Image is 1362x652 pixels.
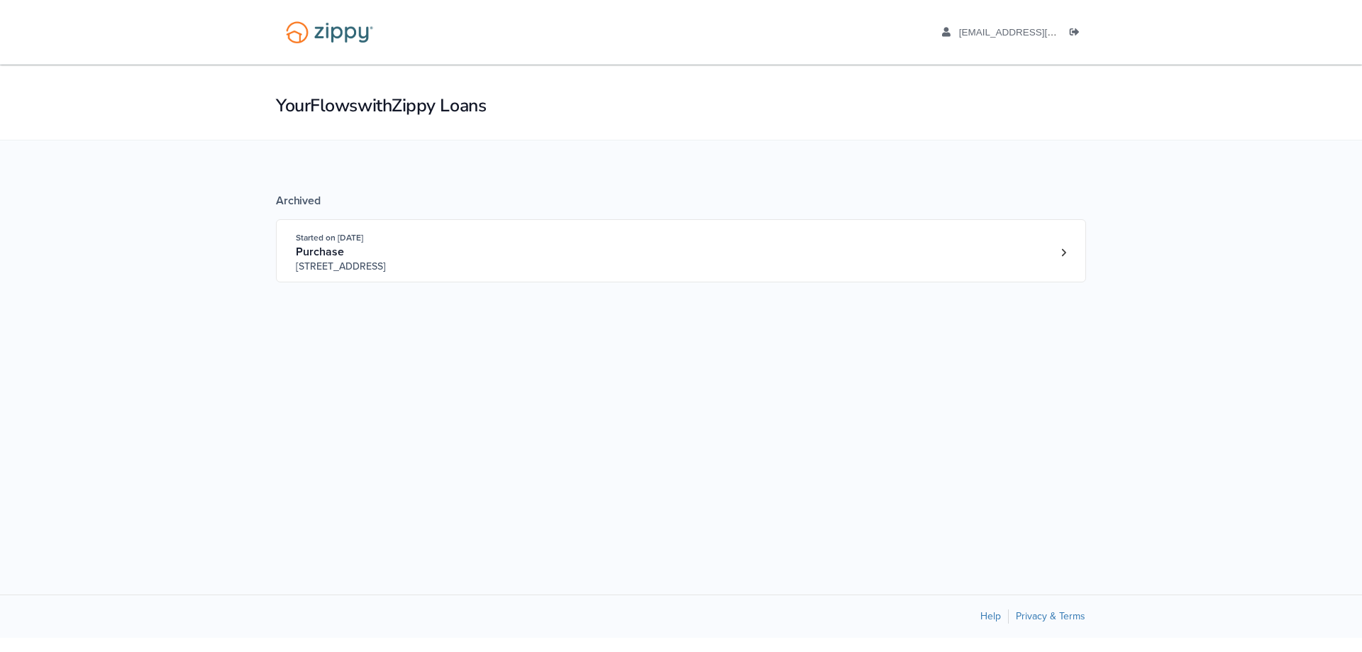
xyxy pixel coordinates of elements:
[276,219,1086,282] a: Open loan 4127197
[296,245,344,259] span: Purchase
[276,94,1086,118] h1: Your Flows with Zippy Loans
[1016,610,1085,622] a: Privacy & Terms
[959,27,1122,38] span: brandonastahl03@gmail.com
[942,27,1122,41] a: edit profile
[1053,242,1074,263] a: Loan number 4127197
[296,233,363,243] span: Started on [DATE]
[296,260,512,274] span: [STREET_ADDRESS]
[980,610,1001,622] a: Help
[277,14,382,50] img: Logo
[276,194,1086,208] div: Archived
[1070,27,1085,41] a: Log out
